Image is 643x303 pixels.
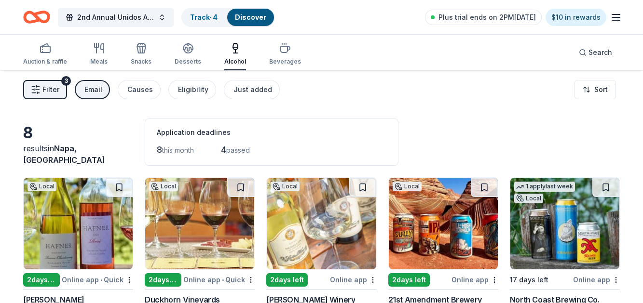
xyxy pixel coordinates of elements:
[62,274,133,286] div: Online app Quick
[157,145,162,155] span: 8
[190,13,218,21] a: Track· 4
[546,9,606,26] a: $10 in rewards
[575,80,616,99] button: Sort
[233,84,272,95] div: Just added
[588,47,612,58] span: Search
[514,182,575,192] div: 1 apply last week
[178,84,208,95] div: Eligibility
[149,182,178,191] div: Local
[162,146,194,154] span: this month
[510,178,619,269] img: Image for North Coast Brewing Co.
[58,8,174,27] button: 2nd Annual Unidos Auction & Gala
[23,273,60,287] div: 2 days left
[269,39,301,70] button: Beverages
[271,182,300,191] div: Local
[571,43,620,62] button: Search
[23,80,67,99] button: Filter3
[24,178,133,269] img: Image for Hafner Vineyard
[235,13,266,21] a: Discover
[267,178,376,269] img: Image for V. Sattui Winery
[157,127,386,138] div: Application deadlines
[388,273,430,287] div: 2 days left
[269,58,301,66] div: Beverages
[131,39,151,70] button: Snacks
[42,84,59,95] span: Filter
[23,39,67,70] button: Auction & raffle
[23,58,67,66] div: Auction & raffle
[145,178,254,269] img: Image for Duckhorn Vineyards
[221,145,226,155] span: 4
[510,274,548,286] div: 17 days left
[226,146,250,154] span: passed
[100,276,102,284] span: •
[224,39,246,70] button: Alcohol
[573,274,620,286] div: Online app
[594,84,608,95] span: Sort
[131,58,151,66] div: Snacks
[127,84,153,95] div: Causes
[393,182,422,191] div: Local
[183,274,255,286] div: Online app Quick
[23,6,50,28] a: Home
[118,80,161,99] button: Causes
[425,10,542,25] a: Plus trial ends on 2PM[DATE]
[224,80,280,99] button: Just added
[224,58,246,66] div: Alcohol
[27,182,56,191] div: Local
[222,276,224,284] span: •
[181,8,275,27] button: Track· 4Discover
[23,123,133,143] div: 8
[90,58,108,66] div: Meals
[330,274,377,286] div: Online app
[175,58,201,66] div: Desserts
[23,143,133,166] div: results
[75,80,110,99] button: Email
[168,80,216,99] button: Eligibility
[451,274,498,286] div: Online app
[514,194,543,203] div: Local
[438,12,536,23] span: Plus trial ends on 2PM[DATE]
[145,273,181,287] div: 2 days left
[23,144,105,165] span: in
[90,39,108,70] button: Meals
[61,76,71,86] div: 3
[23,144,105,165] span: Napa, [GEOGRAPHIC_DATA]
[389,178,498,269] img: Image for 21st Amendment Brewery
[77,12,154,23] span: 2nd Annual Unidos Auction & Gala
[266,273,308,287] div: 2 days left
[84,84,102,95] div: Email
[175,39,201,70] button: Desserts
